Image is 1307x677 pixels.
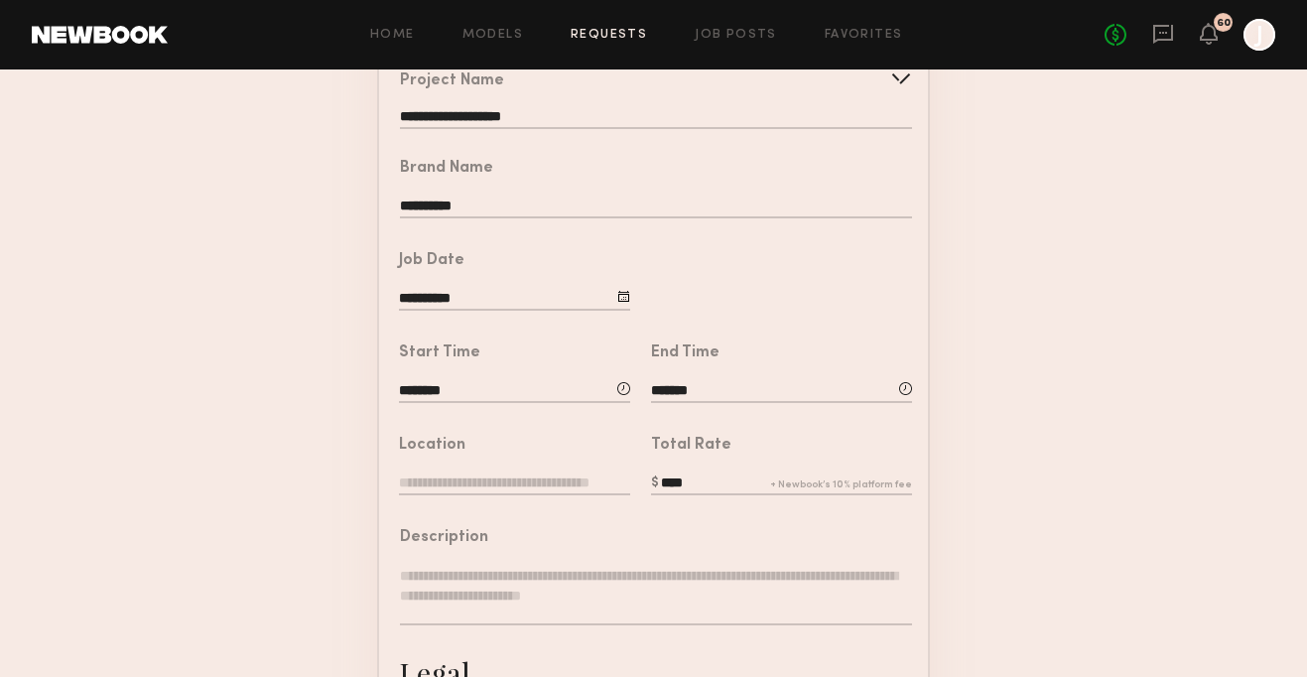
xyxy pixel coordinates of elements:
[400,161,493,177] div: Brand Name
[399,253,464,269] div: Job Date
[400,73,504,89] div: Project Name
[651,345,719,361] div: End Time
[651,438,731,454] div: Total Rate
[1243,19,1275,51] a: J
[370,29,415,42] a: Home
[1217,18,1231,29] div: 60
[462,29,523,42] a: Models
[399,438,465,454] div: Location
[825,29,903,42] a: Favorites
[695,29,777,42] a: Job Posts
[399,345,480,361] div: Start Time
[400,530,488,546] div: Description
[571,29,647,42] a: Requests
